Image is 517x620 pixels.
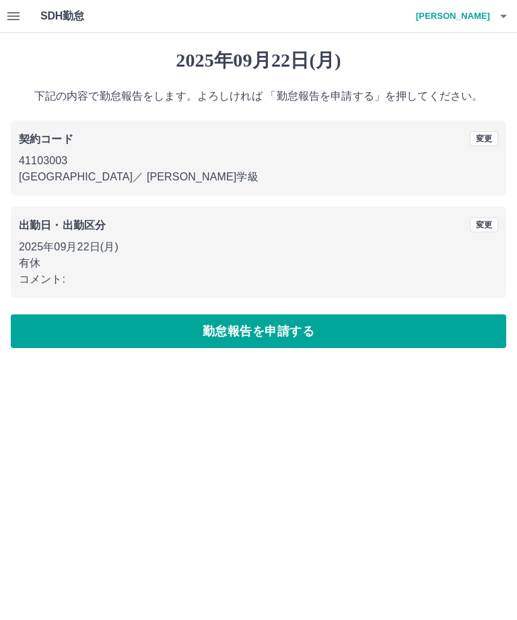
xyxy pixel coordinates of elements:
button: 変更 [470,131,498,146]
b: 契約コード [19,133,73,145]
p: コメント: [19,271,498,287]
b: 出勤日・出勤区分 [19,219,106,231]
p: [GEOGRAPHIC_DATA] ／ [PERSON_NAME]学級 [19,169,498,185]
p: 下記の内容で勤怠報告をします。よろしければ 「勤怠報告を申請する」を押してください。 [11,88,506,104]
p: 41103003 [19,153,498,169]
h1: 2025年09月22日(月) [11,49,506,72]
p: 2025年09月22日(月) [19,239,498,255]
button: 勤怠報告を申請する [11,314,506,348]
button: 変更 [470,217,498,232]
p: 有休 [19,255,498,271]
